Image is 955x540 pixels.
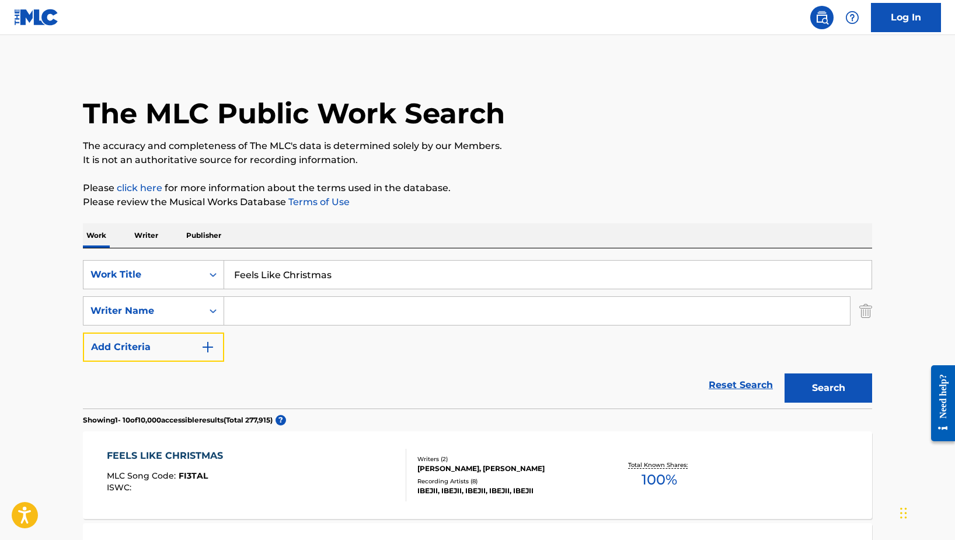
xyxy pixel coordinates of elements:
[703,372,779,398] a: Reset Search
[841,6,864,29] div: Help
[417,463,594,474] div: [PERSON_NAME], [PERSON_NAME]
[90,304,196,318] div: Writer Name
[628,461,691,469] p: Total Known Shares:
[131,223,162,248] p: Writer
[845,11,859,25] img: help
[117,182,162,193] a: click here
[83,195,872,209] p: Please review the Musical Works Database
[417,486,594,496] div: IBEJII, IBEJII, IBEJII, IBEJII, IBEJII
[810,6,834,29] a: Public Search
[107,482,134,493] span: ISWC :
[83,431,872,519] a: FEELS LIKE CHRISTMASMLC Song Code:FI3TALISWC:Writers (2)[PERSON_NAME], [PERSON_NAME]Recording Art...
[183,223,225,248] p: Publisher
[83,153,872,167] p: It is not an authoritative source for recording information.
[922,356,955,451] iframe: Resource Center
[859,296,872,326] img: Delete Criterion
[107,470,179,481] span: MLC Song Code :
[201,340,215,354] img: 9d2ae6d4665cec9f34b9.svg
[83,415,273,425] p: Showing 1 - 10 of 10,000 accessible results (Total 277,915 )
[83,223,110,248] p: Work
[276,415,286,425] span: ?
[90,268,196,282] div: Work Title
[83,333,224,362] button: Add Criteria
[107,449,229,463] div: FEELS LIKE CHRISTMAS
[286,196,350,207] a: Terms of Use
[785,373,872,403] button: Search
[642,469,677,490] span: 100 %
[83,181,872,195] p: Please for more information about the terms used in the database.
[83,260,872,409] form: Search Form
[417,455,594,463] div: Writers ( 2 )
[900,496,907,531] div: Drag
[897,484,955,540] iframe: Chat Widget
[83,139,872,153] p: The accuracy and completeness of The MLC's data is determined solely by our Members.
[417,477,594,486] div: Recording Artists ( 8 )
[871,3,941,32] a: Log In
[815,11,829,25] img: search
[14,9,59,26] img: MLC Logo
[179,470,208,481] span: FI3TAL
[83,96,505,131] h1: The MLC Public Work Search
